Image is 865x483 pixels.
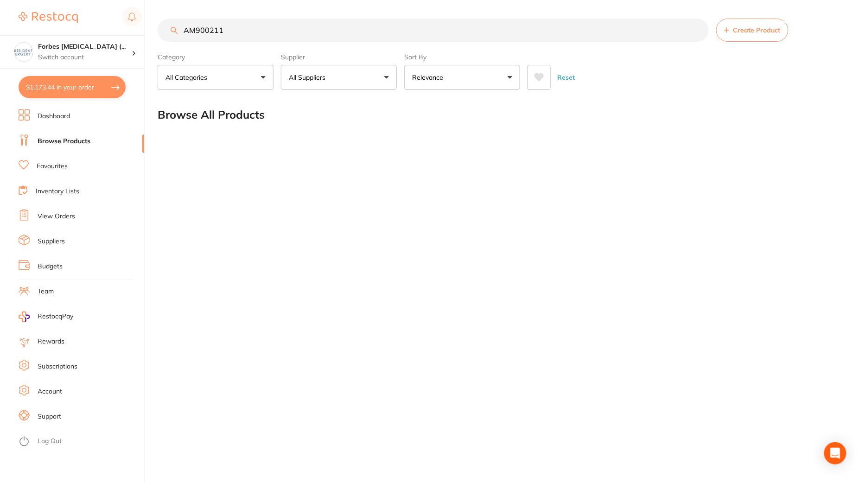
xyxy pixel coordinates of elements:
img: RestocqPay [19,311,30,322]
span: Create Product [733,26,781,34]
button: Reset [554,65,578,90]
a: Inventory Lists [36,187,79,196]
label: Supplier [281,53,397,61]
a: Team [38,287,54,296]
p: All Suppliers [289,73,329,82]
a: Log Out [38,437,62,446]
h2: Browse All Products [158,108,265,121]
a: Dashboard [38,112,70,121]
a: Account [38,387,62,396]
div: Open Intercom Messenger [824,442,846,464]
span: RestocqPay [38,312,73,321]
button: Create Product [716,19,789,42]
a: View Orders [38,212,75,221]
a: Browse Products [38,137,90,146]
button: All Categories [158,65,273,90]
img: Forbes Dental Surgery (DentalTown 6) [14,43,33,61]
a: Restocq Logo [19,7,78,28]
p: All Categories [165,73,211,82]
label: Category [158,53,273,61]
input: Search Products [158,19,709,42]
a: Budgets [38,262,63,271]
p: Relevance [412,73,447,82]
a: Favourites [37,162,68,171]
button: Relevance [404,65,520,90]
a: Support [38,412,61,421]
label: Sort By [404,53,520,61]
a: Suppliers [38,237,65,246]
img: Restocq Logo [19,12,78,23]
a: RestocqPay [19,311,73,322]
button: $1,173.44 in your order [19,76,126,98]
button: Log Out [19,434,141,449]
p: Switch account [38,53,132,62]
button: All Suppliers [281,65,397,90]
a: Rewards [38,337,64,346]
a: Subscriptions [38,362,77,371]
h4: Forbes Dental Surgery (DentalTown 6) [38,42,132,51]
